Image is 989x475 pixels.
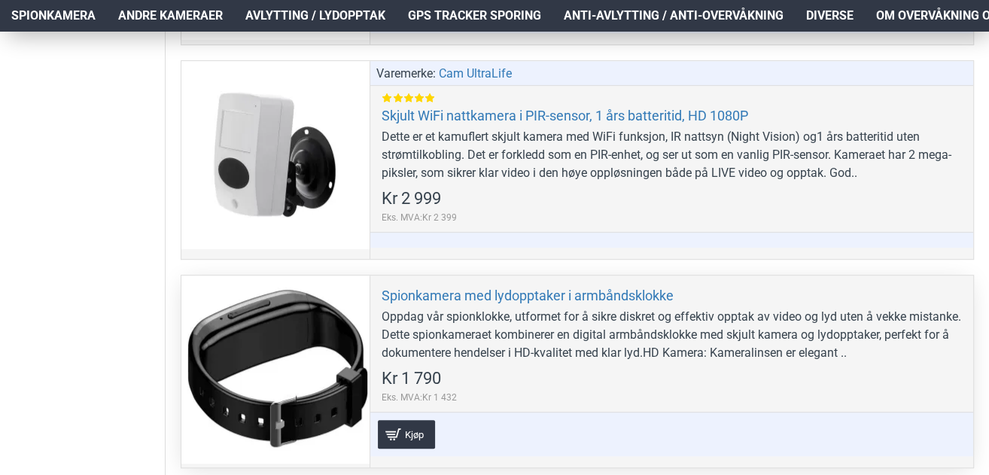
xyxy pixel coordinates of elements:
[118,7,223,25] span: Andre kameraer
[439,65,512,83] a: Cam UltraLife
[564,7,784,25] span: Anti-avlytting / Anti-overvåkning
[181,276,370,464] a: Spionkamera med lydopptaker i armbåndsklokke Spionkamera med lydopptaker i armbåndsklokke
[806,7,854,25] span: Diverse
[245,7,385,25] span: Avlytting / Lydopptak
[382,391,457,404] span: Eks. MVA:Kr 1 432
[382,211,457,224] span: Eks. MVA:Kr 2 399
[382,370,441,387] span: Kr 1 790
[376,65,436,83] span: Varemerke:
[382,308,962,362] div: Oppdag vår spionklokke, utformet for å sikre diskret og effektiv opptak av video og lyd uten å ve...
[382,107,748,124] a: Skjult WiFi nattkamera i PIR-sensor, 1 års batteritid, HD 1080P
[11,7,96,25] span: Spionkamera
[382,287,674,304] a: Spionkamera med lydopptaker i armbåndsklokke
[382,128,962,182] div: Dette er et kamuflert skjult kamera med WiFi funksjon, IR nattsyn (Night Vision) og1 års batterit...
[181,61,370,249] a: Skjult WiFi nattkamera i PIR-sensor, 1 års batteritid, HD 1080P Skjult WiFi nattkamera i PIR-sens...
[382,190,441,207] span: Kr 2 999
[408,7,541,25] span: GPS Tracker Sporing
[401,430,428,440] span: Kjøp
